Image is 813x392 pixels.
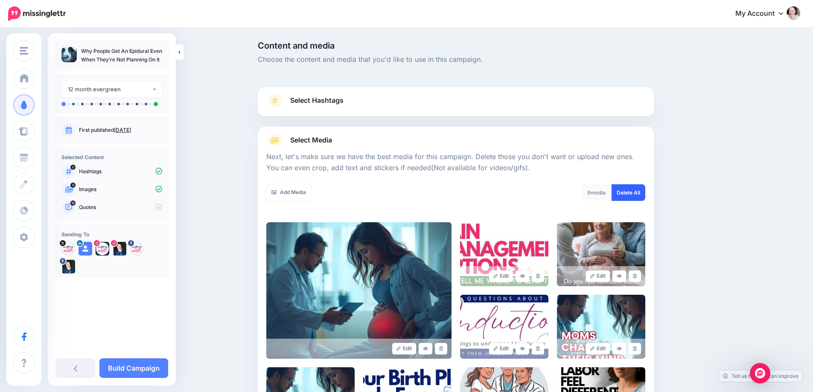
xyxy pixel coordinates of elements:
[586,270,610,282] a: Edit
[81,47,162,64] p: Why People Get An Epidural Even When They’re Not Planning On It
[61,81,162,98] button: 12 month evergreen
[587,189,591,196] span: 9
[266,184,311,201] a: Add Media
[290,95,344,106] span: Select Hashtags
[557,222,645,286] img: b771074515f88ab39bf16bbd226a9be9_large.jpg
[392,343,417,354] a: Edit
[8,6,66,21] img: Missinglettr
[114,127,131,133] a: [DATE]
[266,94,645,116] a: Select Hashtags
[61,47,77,62] img: 66194ec44626e100c8b2bc588e48fd8d_thumb.jpg
[750,363,770,383] div: Open Intercom Messenger
[258,54,654,65] span: Choose the content and media that you'd like to use in this campaign.
[460,222,548,286] img: a883052494d4c4ab814d86369955e356_large.jpg
[612,184,645,201] a: Delete All
[258,41,654,50] span: Content and media
[113,242,126,256] img: 117675426_2401644286800900_3570104518066085037_n-bsa102293.jpg
[586,343,610,354] a: Edit
[61,231,162,238] h4: Sending To
[727,3,800,24] a: My Account
[79,168,162,175] p: Hashtags
[79,186,162,193] p: Images
[70,165,76,170] span: 0
[70,183,76,188] span: 9
[79,203,162,211] p: Quotes
[96,242,109,256] img: 171614132_153822223321940_582953623993691943_n-bsa102292.jpg
[130,242,143,256] img: 294267531_452028763599495_8356150534574631664_n-bsa103634.png
[61,242,75,256] img: Q47ZFdV9-23892.jpg
[557,295,645,359] img: 70189d1a845e7b16f5959de520524eb0_large.jpg
[266,222,452,359] img: 66194ec44626e100c8b2bc588e48fd8d_large.jpg
[581,184,612,201] div: media
[68,84,152,94] div: 12 month evergreen
[489,343,513,354] a: Edit
[79,126,162,134] p: First published
[290,134,332,146] span: Select Media
[61,260,75,273] img: 293356615_413924647436347_5319703766953307182_n-bsa103635.jpg
[61,154,162,160] h4: Selected Content
[20,47,28,55] img: menu.png
[79,242,92,256] img: user_default_image.png
[266,151,645,174] p: Next, let's make sure we have the best media for this campaign. Delete those you don't want or up...
[719,370,803,382] a: Tell us how we can improve
[70,200,76,206] span: 16
[266,134,645,147] a: Select Media
[489,270,513,282] a: Edit
[460,295,548,359] img: b3e968f58b7bd5abde35484eb356d885_large.jpg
